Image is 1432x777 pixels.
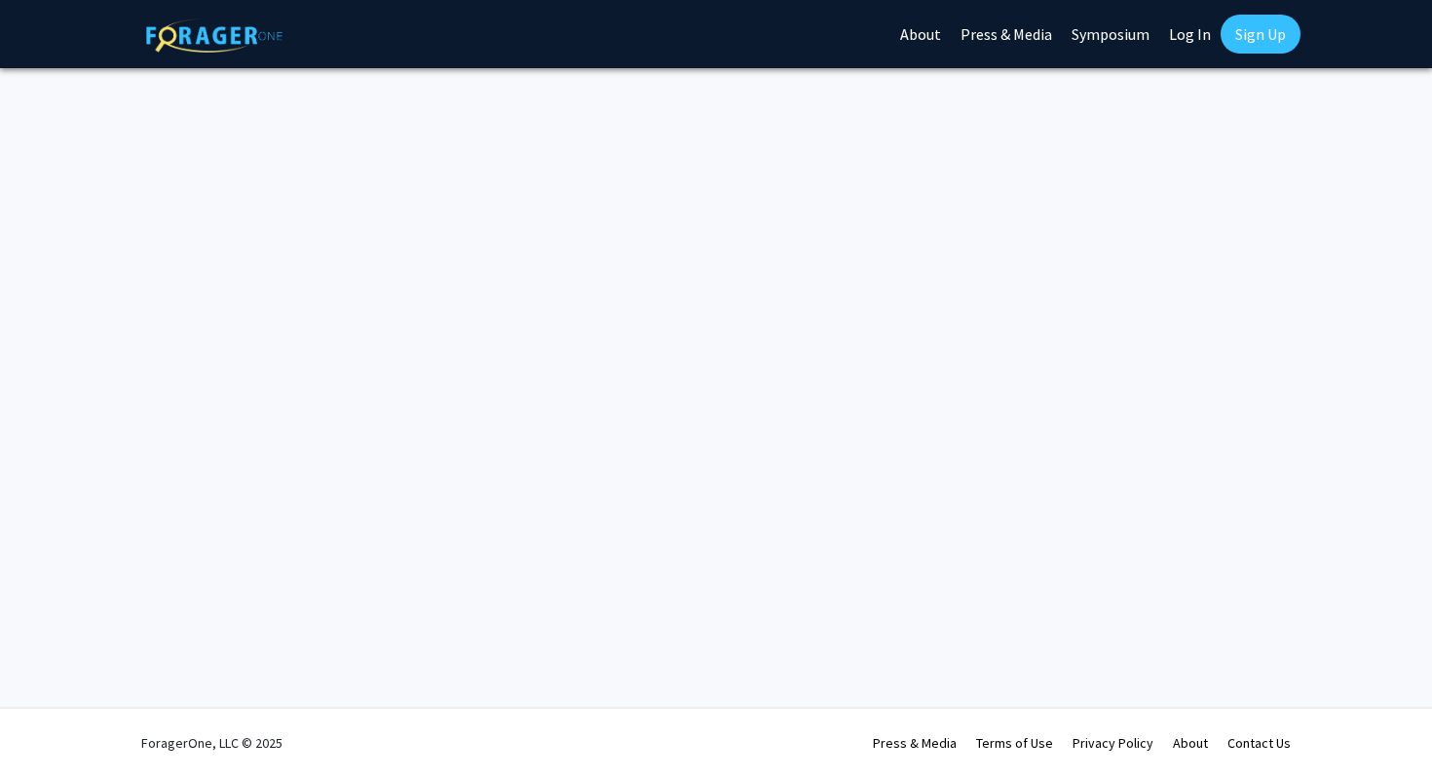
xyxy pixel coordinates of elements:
img: ForagerOne Logo [146,18,283,53]
a: Press & Media [873,734,957,752]
a: Terms of Use [976,734,1053,752]
a: About [1173,734,1208,752]
a: Contact Us [1227,734,1291,752]
a: Sign Up [1221,15,1300,54]
a: Privacy Policy [1073,734,1153,752]
div: ForagerOne, LLC © 2025 [141,709,283,777]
